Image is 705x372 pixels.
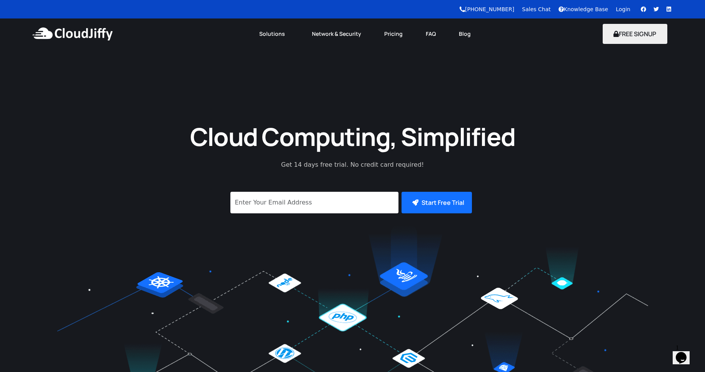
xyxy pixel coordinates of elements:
a: Login [616,6,630,12]
button: FREE SIGNUP [603,24,668,44]
p: Get 14 days free trial. No credit card required! [247,160,458,169]
a: FAQ [414,25,447,42]
h1: Cloud Computing, Simplified [180,121,526,152]
input: Enter Your Email Address [230,192,398,213]
a: Network & Security [300,25,373,42]
a: FREE SIGNUP [603,30,668,38]
button: Start Free Trial [402,192,472,213]
a: Blog [447,25,482,42]
a: Solutions [248,25,300,42]
a: Pricing [373,25,414,42]
iframe: chat widget [673,341,697,364]
a: Knowledge Base [558,6,608,12]
a: Sales Chat [522,6,550,12]
a: [PHONE_NUMBER] [460,6,514,12]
